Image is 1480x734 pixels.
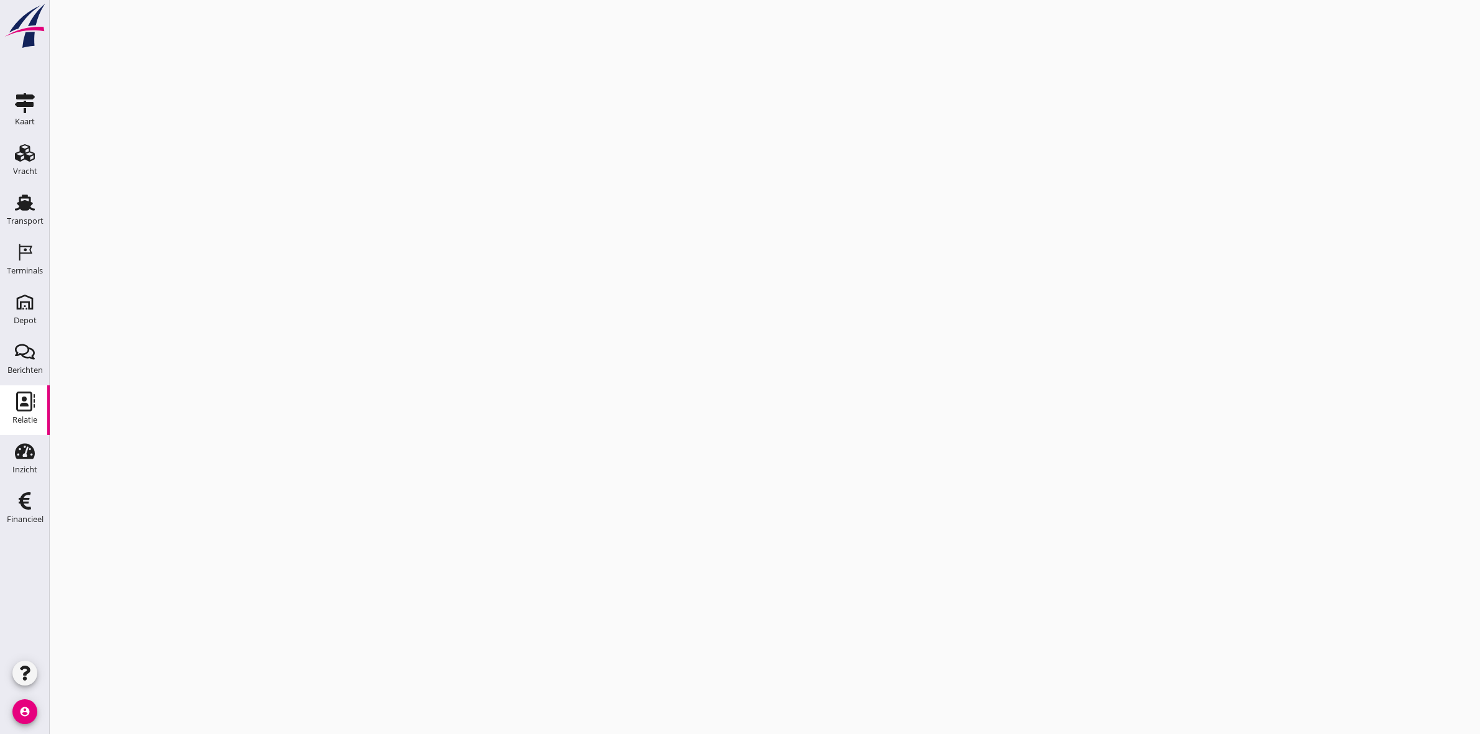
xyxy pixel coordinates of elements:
div: Financieel [7,515,44,523]
div: Relatie [12,416,37,424]
img: logo-small.a267ee39.svg [2,3,47,49]
div: Kaart [15,117,35,126]
div: Berichten [7,366,43,374]
div: Depot [14,316,37,324]
div: Terminals [7,267,43,275]
i: account_circle [12,699,37,724]
div: Inzicht [12,466,37,474]
div: Vracht [13,167,37,175]
div: Transport [7,217,44,225]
